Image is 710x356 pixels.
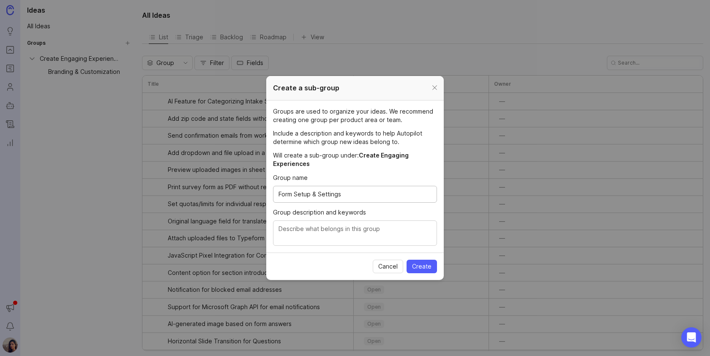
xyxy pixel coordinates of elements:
p: Groups are used to organize your ideas. We recommend creating one group per product area or team. [273,107,437,124]
span: Cancel [378,262,398,271]
h1: Create a sub-group [273,83,339,93]
button: Create [407,260,437,273]
div: Open Intercom Messenger [681,327,702,348]
input: Product area or theme [279,190,431,199]
p: Will create a sub-group under: [273,151,437,168]
span: Create [412,262,431,271]
p: Include a description and keywords to help Autopilot determine which group new ideas belong to. [273,129,437,146]
label: Group name [273,173,437,182]
button: Cancel [373,260,403,273]
label: Group description and keywords [273,208,437,217]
